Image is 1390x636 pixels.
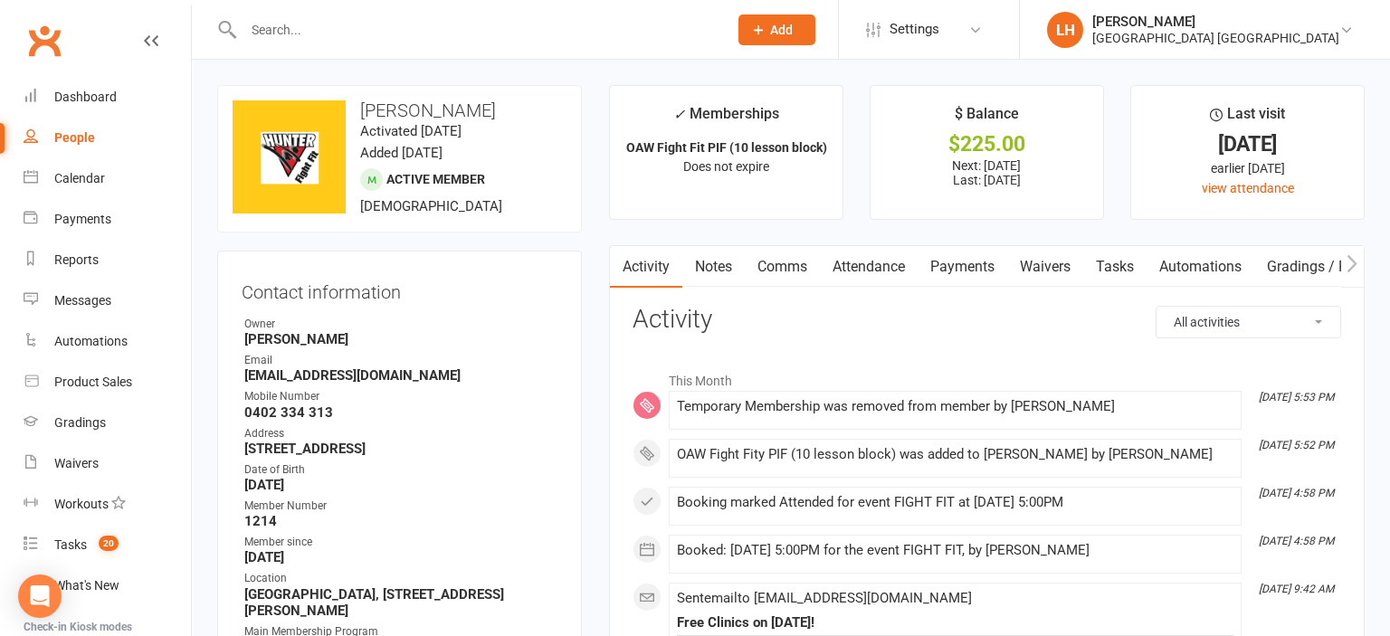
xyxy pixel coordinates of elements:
div: Calendar [54,171,105,185]
a: Waivers [1007,246,1083,288]
span: Sent email to [EMAIL_ADDRESS][DOMAIN_NAME] [677,590,972,606]
strong: [DATE] [244,477,557,493]
a: Activity [610,246,682,288]
span: Settings [890,9,939,50]
a: Product Sales [24,362,191,403]
div: Waivers [54,456,99,470]
div: Open Intercom Messenger [18,574,62,618]
h3: [PERSON_NAME] [233,100,566,120]
strong: 0402 334 313 [244,404,557,421]
a: People [24,118,191,158]
div: Payments [54,212,111,226]
div: Free Clinics on [DATE]! [677,615,1233,631]
div: Memberships [673,102,779,136]
div: Member since [244,534,557,551]
a: Messages [24,280,191,321]
a: Automations [1147,246,1254,288]
div: Reports [54,252,99,267]
strong: [PERSON_NAME] [244,331,557,347]
strong: [GEOGRAPHIC_DATA], [STREET_ADDRESS][PERSON_NAME] [244,586,557,619]
div: [DATE] [1147,135,1347,154]
i: [DATE] 4:58 PM [1259,487,1334,499]
div: Product Sales [54,375,132,389]
div: [GEOGRAPHIC_DATA] [GEOGRAPHIC_DATA] [1092,30,1339,46]
a: Tasks [1083,246,1147,288]
div: Date of Birth [244,461,557,479]
div: earlier [DATE] [1147,158,1347,178]
span: Add [770,23,793,37]
a: Clubworx [22,18,67,63]
a: Dashboard [24,77,191,118]
div: What's New [54,578,119,593]
span: [DEMOGRAPHIC_DATA] [360,198,502,214]
div: Booked: [DATE] 5:00PM for the event FIGHT FIT, by [PERSON_NAME] [677,543,1233,558]
div: $ Balance [955,102,1019,135]
a: Notes [682,246,745,288]
div: People [54,130,95,145]
div: Temporary Membership was removed from member by [PERSON_NAME] [677,399,1233,414]
img: image1750826763.png [233,100,346,214]
a: Reports [24,240,191,280]
strong: [DATE] [244,549,557,565]
i: [DATE] 5:53 PM [1259,391,1334,403]
div: Booking marked Attended for event FIGHT FIT at [DATE] 5:00PM [677,495,1233,510]
button: Add [738,14,815,45]
time: Added [DATE] [360,145,443,161]
a: Workouts [24,484,191,525]
span: Does not expire [683,159,769,174]
div: Gradings [54,415,106,430]
div: Tasks [54,537,87,552]
i: [DATE] 9:42 AM [1259,583,1334,595]
a: Automations [24,321,191,362]
div: Workouts [54,497,109,511]
h3: Contact information [242,275,557,302]
a: Comms [745,246,820,288]
span: Active member [386,172,485,186]
strong: 1214 [244,513,557,529]
a: view attendance [1202,181,1294,195]
div: Member Number [244,498,557,515]
div: Last visit [1210,102,1285,135]
div: LH [1047,12,1083,48]
i: ✓ [673,106,685,123]
strong: OAW Fight Fit PIF (10 lesson block) [626,140,827,155]
div: Owner [244,316,557,333]
a: Payments [24,199,191,240]
input: Search... [238,17,715,43]
a: Calendar [24,158,191,199]
a: Gradings [24,403,191,443]
div: Address [244,425,557,442]
div: Location [244,570,557,587]
div: [PERSON_NAME] [1092,14,1339,30]
a: Tasks 20 [24,525,191,565]
div: OAW Fight Fity PIF (10 lesson block) was added to [PERSON_NAME] by [PERSON_NAME] [677,447,1233,462]
a: Attendance [820,246,918,288]
i: [DATE] 4:58 PM [1259,535,1334,547]
p: Next: [DATE] Last: [DATE] [887,158,1087,187]
strong: [STREET_ADDRESS] [244,441,557,457]
div: Email [244,352,557,369]
div: Dashboard [54,90,117,104]
time: Activated [DATE] [360,123,462,139]
span: 20 [99,536,119,551]
a: Waivers [24,443,191,484]
div: Automations [54,334,128,348]
h3: Activity [633,306,1341,334]
strong: [EMAIL_ADDRESS][DOMAIN_NAME] [244,367,557,384]
div: Messages [54,293,111,308]
a: Payments [918,246,1007,288]
i: [DATE] 5:52 PM [1259,439,1334,451]
div: $225.00 [887,135,1087,154]
div: Mobile Number [244,388,557,405]
a: What's New [24,565,191,606]
li: This Month [633,362,1341,391]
